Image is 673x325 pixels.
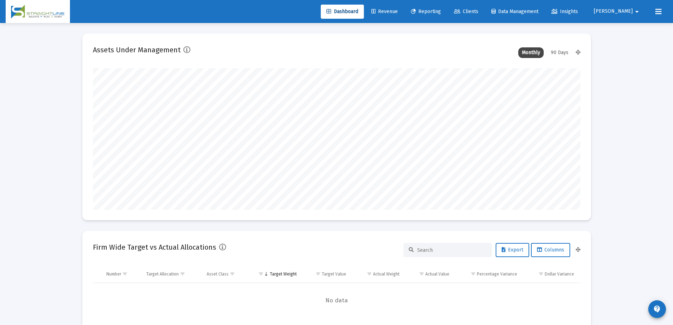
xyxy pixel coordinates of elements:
mat-icon: arrow_drop_down [633,5,641,19]
h2: Firm Wide Target vs Actual Allocations [93,242,216,253]
div: 90 Days [547,47,572,58]
span: Show filter options for column 'Asset Class' [230,271,235,277]
a: Dashboard [321,5,364,19]
td: Column Actual Value [405,266,454,283]
button: Columns [531,243,570,257]
td: Column Target Allocation [141,266,202,283]
span: Export [502,247,523,253]
span: Show filter options for column 'Number' [122,271,128,277]
button: Export [496,243,529,257]
span: Insights [551,8,578,14]
span: Clients [454,8,478,14]
a: Data Management [486,5,544,19]
mat-icon: contact_support [653,305,661,313]
div: Actual Value [425,271,449,277]
span: Show filter options for column 'Target Weight' [258,271,264,277]
td: Column Percentage Variance [454,266,522,283]
div: Data grid [93,266,580,318]
td: Column Actual Weight [351,266,404,283]
span: Show filter options for column 'Percentage Variance' [471,271,476,277]
span: No data [93,297,580,304]
td: Column Dollar Variance [522,266,580,283]
img: Dashboard [11,5,65,19]
span: Reporting [411,8,441,14]
span: Dashboard [326,8,358,14]
td: Column Asset Class [202,266,249,283]
span: Revenue [371,8,398,14]
td: Column Target Weight [249,266,302,283]
h2: Assets Under Management [93,44,181,56]
span: Data Management [491,8,538,14]
a: Clients [448,5,484,19]
div: Dollar Variance [545,271,574,277]
div: Monthly [518,47,544,58]
div: Actual Weight [373,271,400,277]
a: Reporting [405,5,447,19]
a: Insights [546,5,584,19]
td: Column Number [101,266,142,283]
span: Show filter options for column 'Actual Value' [419,271,424,277]
div: Percentage Variance [477,271,517,277]
span: Show filter options for column 'Dollar Variance' [538,271,544,277]
div: Target Value [322,271,346,277]
span: Show filter options for column 'Target Allocation' [180,271,185,277]
div: Number [106,271,121,277]
div: Asset Class [207,271,229,277]
span: Columns [537,247,564,253]
span: Show filter options for column 'Target Value' [315,271,321,277]
div: Target Allocation [146,271,179,277]
div: Target Weight [270,271,297,277]
td: Column Target Value [302,266,352,283]
button: [PERSON_NAME] [585,4,650,18]
input: Search [417,247,486,253]
span: [PERSON_NAME] [594,8,633,14]
span: Show filter options for column 'Actual Weight' [367,271,372,277]
a: Revenue [366,5,403,19]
